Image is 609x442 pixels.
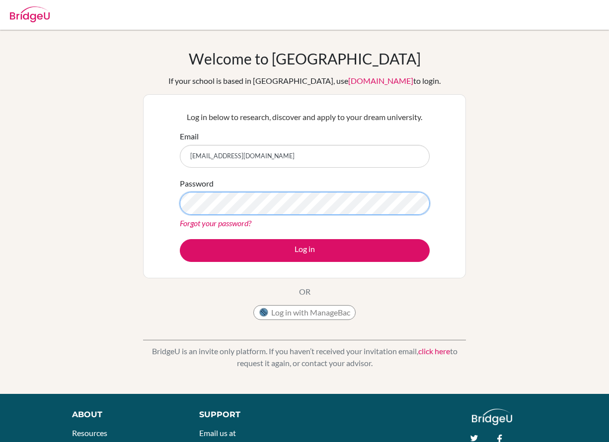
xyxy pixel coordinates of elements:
a: click here [418,346,450,356]
label: Email [180,130,199,142]
p: OR [299,286,310,298]
button: Log in [180,239,430,262]
p: Log in below to research, discover and apply to your dream university. [180,111,430,123]
h1: Welcome to [GEOGRAPHIC_DATA] [189,50,421,67]
img: logo_white@2x-f4f0deed5e89b7ecb1c2cc34c3e3d731f90f0f143d5ea2071677605dd97b5244.png [472,409,512,425]
a: Resources [72,428,107,438]
div: About [72,409,177,421]
button: Log in with ManageBac [253,305,356,320]
a: [DOMAIN_NAME] [348,76,413,85]
div: Support [199,409,295,421]
label: Password [180,178,214,189]
a: Forgot your password? [180,218,251,228]
div: If your school is based in [GEOGRAPHIC_DATA], use to login. [168,75,441,87]
img: Bridge-U [10,6,50,22]
p: BridgeU is an invite only platform. If you haven’t received your invitation email, to request it ... [143,345,466,369]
